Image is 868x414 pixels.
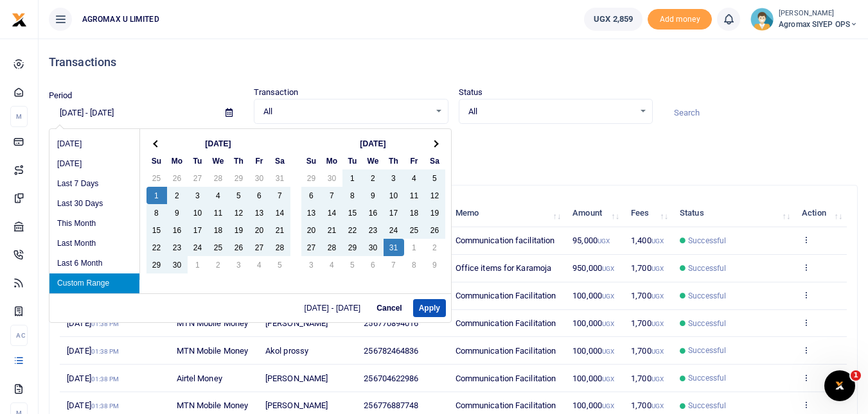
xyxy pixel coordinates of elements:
[651,237,664,245] small: UGX
[602,293,614,300] small: UGX
[49,234,139,254] li: Last Month
[688,345,726,356] span: Successful
[572,318,614,328] span: 100,000
[301,221,322,239] td: 20
[651,293,664,300] small: UGX
[301,239,322,256] td: 27
[363,187,384,204] td: 9
[229,204,249,221] td: 12
[688,263,726,274] span: Successful
[364,374,418,383] span: 256704622986
[456,236,555,245] span: Communication facilitation
[167,204,188,221] td: 9
[851,370,861,381] span: 1
[425,152,445,169] th: Sa
[631,401,664,410] span: 1,700
[688,372,726,384] span: Successful
[663,102,858,124] input: Search
[363,169,384,187] td: 2
[651,402,664,410] small: UGX
[208,256,229,273] td: 2
[413,299,446,317] button: Apply
[229,152,249,169] th: Th
[301,187,322,204] td: 6
[167,221,188,239] td: 16
[322,256,342,273] td: 4
[249,239,270,256] td: 27
[371,299,407,317] button: Cancel
[404,256,425,273] td: 8
[404,221,425,239] td: 25
[249,204,270,221] td: 13
[49,194,139,214] li: Last 30 Days
[208,152,229,169] th: We
[342,169,363,187] td: 1
[795,200,847,227] th: Action: activate to sort column ascending
[688,235,726,246] span: Successful
[648,13,712,23] a: Add money
[188,169,208,187] td: 27
[229,221,249,239] td: 19
[824,370,855,401] iframe: Intercom live chat
[49,254,139,273] li: Last 6 Month
[384,187,404,204] td: 10
[270,256,290,273] td: 5
[594,13,633,26] span: UGX 2,859
[208,204,229,221] td: 11
[177,318,249,328] span: MTN Mobile Money
[565,200,624,227] th: Amount: activate to sort column ascending
[229,187,249,204] td: 5
[270,221,290,239] td: 21
[602,265,614,272] small: UGX
[188,239,208,256] td: 24
[624,200,673,227] th: Fees: activate to sort column ascending
[384,204,404,221] td: 17
[425,239,445,256] td: 2
[364,318,418,328] span: 256770894016
[265,318,328,328] span: [PERSON_NAME]
[229,169,249,187] td: 29
[384,239,404,256] td: 31
[651,348,664,355] small: UGX
[188,256,208,273] td: 1
[229,256,249,273] td: 3
[750,8,858,31] a: profile-user [PERSON_NAME] Agromax SIYEP OPS
[188,187,208,204] td: 3
[363,152,384,169] th: We
[270,152,290,169] th: Sa
[322,135,425,152] th: [DATE]
[270,169,290,187] td: 31
[12,12,27,28] img: logo-small
[208,239,229,256] td: 25
[425,256,445,273] td: 9
[651,375,664,383] small: UGX
[384,256,404,273] td: 7
[49,214,139,234] li: This Month
[146,239,167,256] td: 22
[91,348,120,355] small: 01:38 PM
[384,169,404,187] td: 3
[322,239,342,256] td: 28
[364,346,418,356] span: 256782464836
[249,152,270,169] th: Fr
[598,237,610,245] small: UGX
[363,256,384,273] td: 6
[651,320,664,327] small: UGX
[208,221,229,239] td: 18
[425,204,445,221] td: 19
[363,221,384,239] td: 23
[688,318,726,329] span: Successful
[631,346,664,356] span: 1,700
[342,204,363,221] td: 15
[631,236,664,245] span: 1,400
[67,318,119,328] span: [DATE]
[322,169,342,187] td: 30
[631,318,664,328] span: 1,700
[265,401,328,410] span: [PERSON_NAME]
[688,290,726,302] span: Successful
[584,8,642,31] a: UGX 2,859
[602,348,614,355] small: UGX
[167,152,188,169] th: Mo
[342,256,363,273] td: 5
[631,291,664,300] span: 1,700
